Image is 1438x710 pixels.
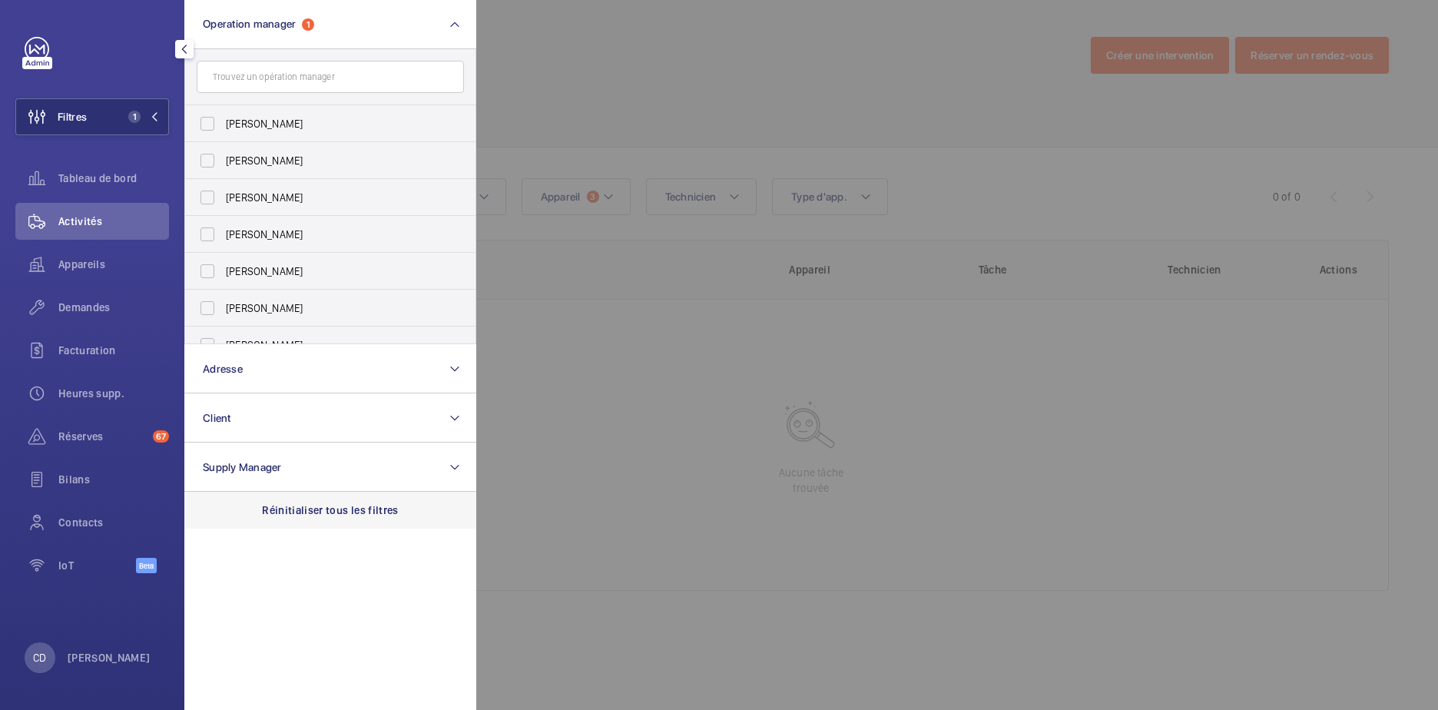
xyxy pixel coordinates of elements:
[58,171,169,186] span: Tableau de bord
[68,650,151,665] p: [PERSON_NAME]
[15,98,169,135] button: Filtres1
[58,257,169,272] span: Appareils
[58,429,147,444] span: Réserves
[58,472,169,487] span: Bilans
[58,300,169,315] span: Demandes
[153,430,169,443] span: 67
[58,214,169,229] span: Activités
[58,558,136,573] span: IoT
[58,515,169,530] span: Contacts
[58,386,169,401] span: Heures supp.
[58,343,169,358] span: Facturation
[33,650,46,665] p: CD
[58,109,87,124] span: Filtres
[136,558,157,573] span: Beta
[128,111,141,123] span: 1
